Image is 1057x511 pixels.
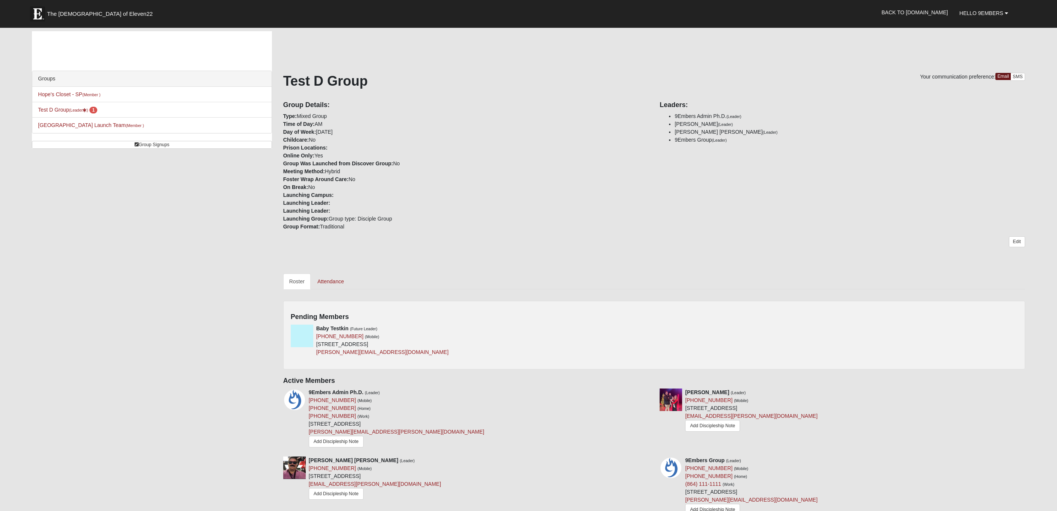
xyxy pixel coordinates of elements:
[316,333,364,339] a: [PHONE_NUMBER]
[309,389,364,395] strong: 9Embers Admin Ph.D.
[69,108,88,112] small: (Leader )
[89,107,97,113] span: number of pending members
[685,497,817,503] a: [PERSON_NAME][EMAIL_ADDRESS][DOMAIN_NAME]
[358,466,372,471] small: (Mobile)
[726,114,741,119] small: (Leader)
[309,436,364,448] a: Add Discipleship Note
[350,327,377,331] small: (Future Leader)
[685,389,729,395] strong: [PERSON_NAME]
[712,138,727,142] small: (Leader)
[38,122,144,128] a: [GEOGRAPHIC_DATA] Launch Team(Member )
[26,3,177,21] a: The [DEMOGRAPHIC_DATA] of Eleven22
[38,107,97,113] a: Test D Group(Leader) 1
[283,192,334,198] strong: Launching Campus:
[283,200,330,206] strong: Launching Leader:
[675,120,1025,128] li: [PERSON_NAME]
[283,153,314,159] strong: Online Only:
[763,130,778,135] small: (Leader)
[283,101,648,109] h4: Group Details:
[995,73,1011,80] a: Email
[283,113,297,119] strong: Type:
[283,137,309,143] strong: Childcare:
[316,325,448,356] div: [STREET_ADDRESS]
[734,474,747,479] small: (Home)
[675,128,1025,136] li: [PERSON_NAME] [PERSON_NAME]
[309,457,441,502] div: [STREET_ADDRESS]
[685,397,732,403] a: [PHONE_NUMBER]
[309,457,399,463] strong: [PERSON_NAME] [PERSON_NAME]
[283,121,315,127] strong: Time of Day:
[309,405,356,411] a: [PHONE_NUMBER]
[283,176,349,182] strong: Foster Wrap Around Care:
[723,482,734,487] small: (Work)
[358,398,372,403] small: (Mobile)
[685,389,817,434] div: [STREET_ADDRESS]
[400,458,415,463] small: (Leader)
[920,74,995,80] span: Your communication preference:
[283,216,329,222] strong: Launching Group:
[283,184,308,190] strong: On Break:
[82,92,100,97] small: (Member )
[1010,73,1025,81] a: SMS
[309,397,356,403] a: [PHONE_NUMBER]
[309,429,485,435] a: [PERSON_NAME][EMAIL_ADDRESS][PERSON_NAME][DOMAIN_NAME]
[365,334,379,339] small: (Mobile)
[876,3,954,22] a: Back to [DOMAIN_NAME]
[726,458,741,463] small: (Leader)
[309,488,364,500] a: Add Discipleship Note
[675,136,1025,144] li: 9Embers Group
[685,413,817,419] a: [EMAIL_ADDRESS][PERSON_NAME][DOMAIN_NAME]
[283,224,320,230] strong: Group Format:
[32,71,271,87] div: Groups
[283,129,316,135] strong: Day of Week:
[283,377,1025,385] h4: Active Members
[283,145,328,151] strong: Prison Locations:
[309,481,441,487] a: [EMAIL_ADDRESS][PERSON_NAME][DOMAIN_NAME]
[316,325,349,331] strong: Baby Testkin
[685,420,740,432] a: Add Discipleship Note
[311,274,350,289] a: Attendance
[358,414,369,419] small: (Work)
[309,413,356,419] a: [PHONE_NUMBER]
[954,4,1014,23] a: Hello 9Embers
[291,313,1018,321] h4: Pending Members
[126,123,144,128] small: (Member )
[47,10,153,18] span: The [DEMOGRAPHIC_DATA] of Eleven22
[734,466,748,471] small: (Mobile)
[959,10,1003,16] span: Hello 9Embers
[283,73,1025,89] h1: Test D Group
[283,274,311,289] a: Roster
[685,457,725,463] strong: 9Embers Group
[309,389,485,451] div: [STREET_ADDRESS]
[358,406,371,411] small: (Home)
[685,465,732,471] a: [PHONE_NUMBER]
[309,465,356,471] a: [PHONE_NUMBER]
[38,91,100,97] a: Hope's Closet - SP(Member )
[316,349,448,355] a: [PERSON_NAME][EMAIL_ADDRESS][DOMAIN_NAME]
[365,390,380,395] small: (Leader)
[675,112,1025,120] li: 9Embers Admin Ph.D.
[278,96,654,231] div: Mixed Group AM [DATE] No Yes No Hybrid No No Group type: Disciple Group Traditional
[283,208,330,214] strong: Launching Leader:
[30,6,45,21] img: Eleven22 logo
[283,160,393,166] strong: Group Was Launched from Discover Group:
[32,141,272,149] a: Group Signups
[1009,236,1025,247] a: Edit
[685,473,732,479] a: [PHONE_NUMBER]
[734,398,748,403] small: (Mobile)
[283,168,325,174] strong: Meeting Method:
[660,101,1025,109] h4: Leaders:
[731,390,746,395] small: (Leader)
[685,481,721,487] a: (864) 111-1111
[718,122,733,127] small: (Leader)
